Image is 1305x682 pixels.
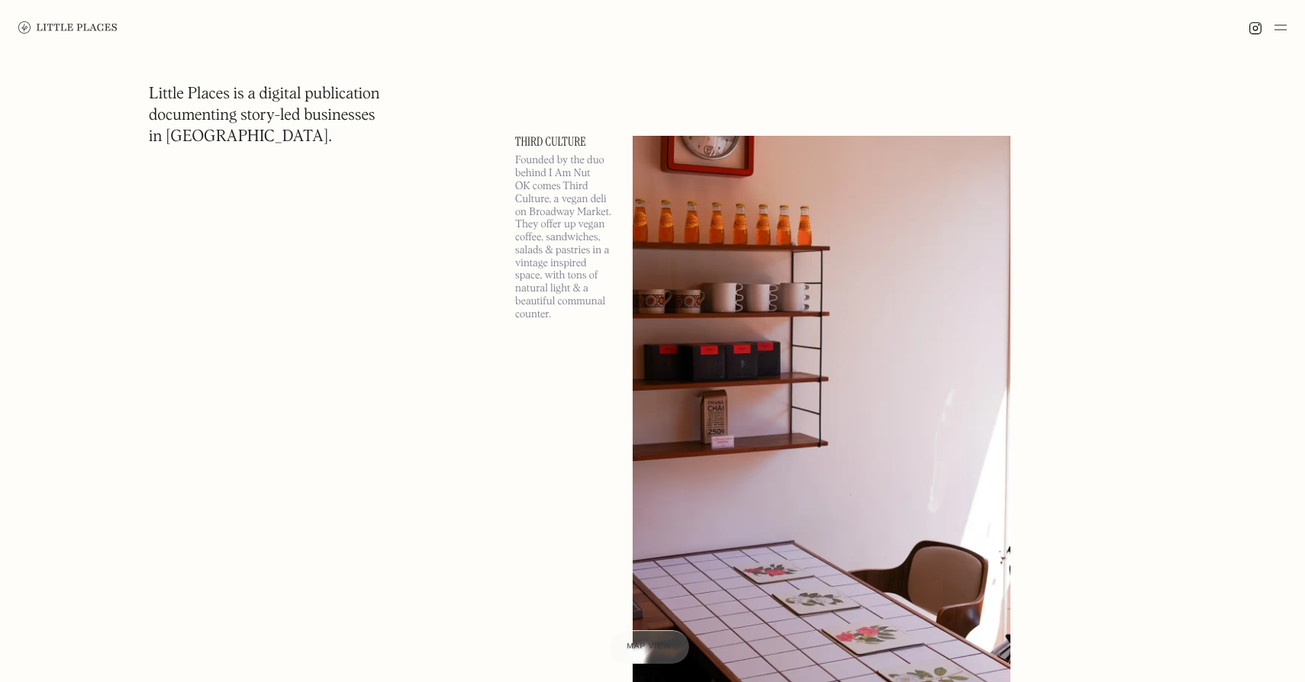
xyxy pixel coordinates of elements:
[515,136,614,148] a: Third Culture
[627,642,672,651] span: Map view
[515,154,614,320] p: Founded by the duo behind I Am Nut OK comes Third Culture, a vegan deli on Broadway Market. They ...
[609,630,690,664] a: Map view
[149,84,380,148] h1: Little Places is a digital publication documenting story-led businesses in [GEOGRAPHIC_DATA].
[633,136,1010,681] img: Third Culture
